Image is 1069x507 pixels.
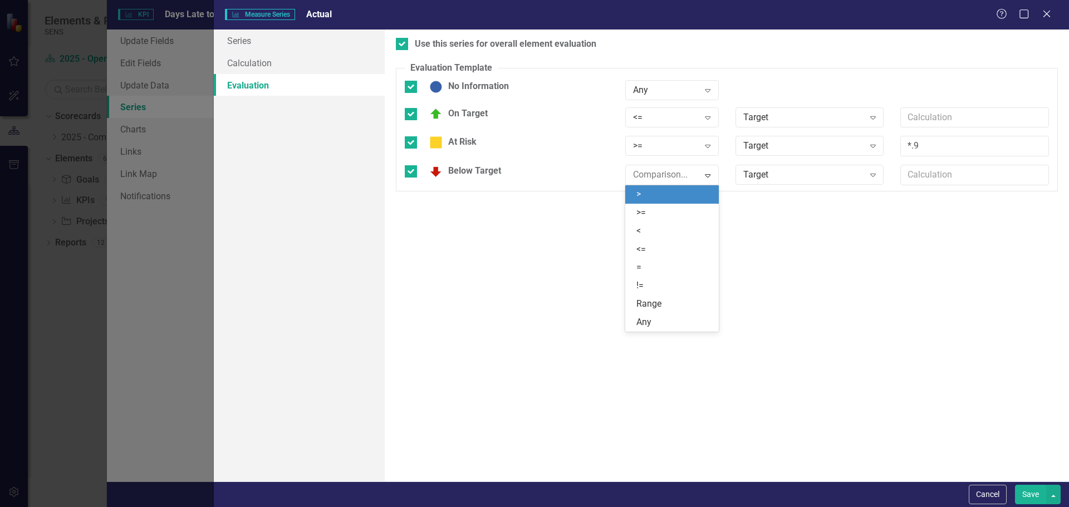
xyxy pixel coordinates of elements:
[429,80,443,93] img: No Information
[429,136,443,149] img: At Risk
[636,225,712,238] div: <
[1015,485,1046,504] button: Save
[405,62,498,75] legend: Evaluation Template
[900,165,1049,185] input: Calculation
[429,107,443,121] img: On Target
[900,107,1049,128] input: Calculation
[306,9,332,19] span: Actual
[214,74,385,96] a: Evaluation
[429,165,443,178] img: Below Target
[900,136,1049,156] input: Calculation
[636,316,712,329] div: Any
[969,485,1007,504] button: Cancel
[424,80,509,93] div: No Information
[743,111,864,124] div: Target
[633,140,699,152] div: >=
[743,169,864,181] div: Target
[636,243,712,256] div: <=
[636,279,712,292] div: !=
[633,83,699,96] div: Any
[424,165,501,178] div: Below Target
[415,38,596,51] div: Use this series for overall element evaluation
[214,29,385,52] a: Series
[424,107,488,121] div: On Target
[633,111,699,124] div: <=
[636,298,712,311] div: Range
[636,206,712,219] div: >=
[225,9,295,20] span: Measure Series
[636,188,712,201] div: >
[636,261,712,274] div: =
[214,52,385,74] a: Calculation
[424,136,477,149] div: At Risk
[743,140,864,152] div: Target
